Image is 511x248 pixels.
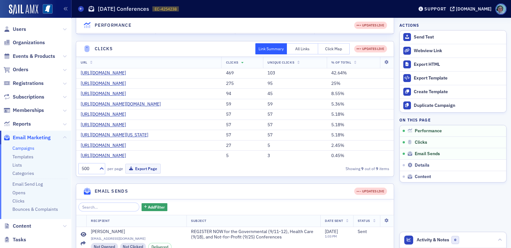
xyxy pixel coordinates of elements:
[12,162,22,168] a: Lists
[414,62,503,67] div: Export HTML
[255,43,287,54] button: Link Summary
[4,53,55,60] a: Events & Products
[226,112,259,117] div: 57
[4,134,51,141] a: Email Marketing
[354,188,387,195] div: UPDATES LIVE
[325,218,343,223] span: Date Sent
[400,99,506,112] button: Duplicate Campaign
[13,134,51,141] span: Email Marketing
[4,80,44,87] a: Registrations
[4,107,44,114] a: Memberships
[13,107,44,114] span: Memberships
[354,45,387,52] div: UPDATES LIVE
[331,101,389,107] div: 5.36%
[4,39,45,46] a: Organizations
[12,190,26,196] a: Opens
[91,229,182,235] a: [PERSON_NAME]
[191,229,316,240] span: REGISTER NOW for the Governmental (9/11-12), Health Care (9/18), and Not-for-Profit (9/25) Confer...
[12,206,58,212] a: Bounces & Complaints
[267,70,322,76] div: 103
[414,75,503,81] div: Export Template
[81,81,131,86] a: [URL][DOMAIN_NAME]
[12,170,34,176] a: Categories
[95,22,131,29] h4: Performance
[267,112,322,117] div: 57
[267,132,322,138] div: 57
[12,198,25,204] a: Clicks
[81,153,131,159] a: [URL][DOMAIN_NAME]
[318,43,350,54] button: Click Map
[451,236,459,244] span: 0
[267,81,322,86] div: 95
[226,132,259,138] div: 57
[91,237,182,241] span: [EMAIL_ADDRESS][DOMAIN_NAME]
[354,22,387,29] div: UPDATES LIVE
[400,85,506,99] a: Create Template
[81,132,153,138] a: [URL][DOMAIN_NAME][US_STATE]
[125,164,161,174] button: Export Page
[399,117,507,123] h4: On this page
[456,6,492,12] div: [DOMAIN_NAME]
[267,143,322,148] div: 5
[415,128,442,134] span: Performance
[414,48,503,54] div: Webview Link
[290,166,389,171] div: Showing out of items
[226,101,259,107] div: 59
[226,81,259,86] div: 275
[399,22,419,28] h4: Actions
[357,46,384,52] div: UPDATES LIVE
[331,143,389,148] div: 2.45%
[4,66,28,73] a: Orders
[267,60,294,65] span: Unique Clicks
[4,93,44,100] a: Subscriptions
[98,5,149,13] h1: [DATE] Conferences
[415,174,431,180] span: Content
[13,66,28,73] span: Orders
[13,80,44,87] span: Registrations
[13,121,31,127] span: Reports
[95,188,128,195] h4: Email Sends
[81,143,131,148] a: [URL][DOMAIN_NAME]
[13,53,55,60] span: Events & Products
[12,181,43,187] a: Email Send Log
[12,145,34,151] a: Campaigns
[495,3,507,15] span: Profile
[415,162,429,168] span: Details
[91,218,110,223] span: Recipient
[78,203,139,211] input: Search…
[414,34,503,40] div: Send Test
[226,60,238,65] span: Clicks
[325,234,337,238] time: 1:03 PM
[287,43,318,54] button: All Links
[267,153,322,159] div: 3
[414,103,503,108] div: Duplicate Campaign
[13,26,26,33] span: Users
[142,203,168,211] button: AddFilter
[450,7,494,11] button: [DOMAIN_NAME]
[38,4,53,15] a: View Homepage
[9,4,38,15] img: SailAMX
[400,31,506,44] button: Send Test
[331,132,389,138] div: 5.18%
[331,112,389,117] div: 5.18%
[400,44,506,58] a: Webview Link
[226,143,259,148] div: 27
[4,236,26,243] a: Tasks
[415,151,440,157] span: Email Sends
[331,91,389,97] div: 8.55%
[4,26,26,33] a: Users
[226,153,259,159] div: 5
[267,122,322,128] div: 57
[358,229,389,235] div: Sent
[13,223,31,230] span: Content
[12,154,33,160] a: Templates
[81,60,87,65] span: URL
[267,91,322,97] div: 45
[331,60,351,65] span: % Of Total
[417,237,449,243] span: Activity & Notes
[325,229,338,234] span: [DATE]
[81,112,131,117] a: [URL][DOMAIN_NAME]
[148,204,165,210] span: Add Filter
[331,122,389,128] div: 5.18%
